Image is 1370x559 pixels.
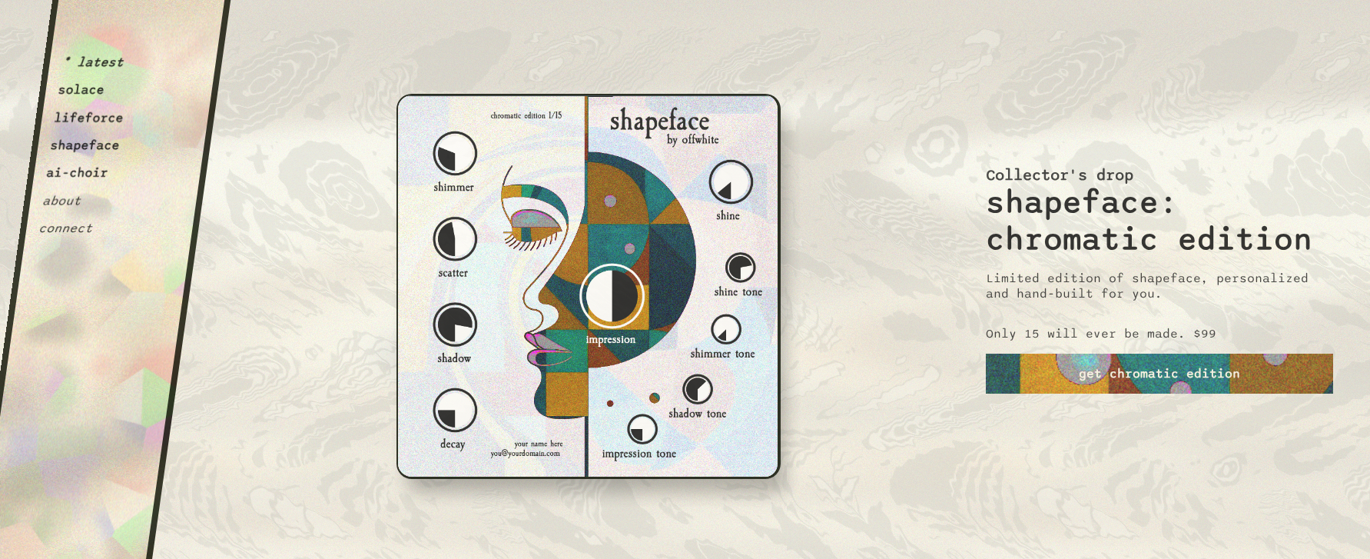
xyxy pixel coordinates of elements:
button: ai-choir [45,165,109,181]
button: * latest [61,55,124,70]
button: connect [38,221,94,236]
p: Limited edition of shapeface, personalized and hand-built for you. [986,271,1333,301]
h2: shapeface: chromatic edition [986,185,1333,258]
button: about [41,193,82,208]
button: solace [57,82,105,98]
button: lifeforce [53,110,124,125]
p: Only 15 will ever be made. $99 [986,326,1216,341]
h3: Collector's drop [986,166,1133,185]
img: shapeface collectors [396,94,781,479]
a: get chromatic edition [986,354,1333,394]
button: shapeface [49,138,121,153]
